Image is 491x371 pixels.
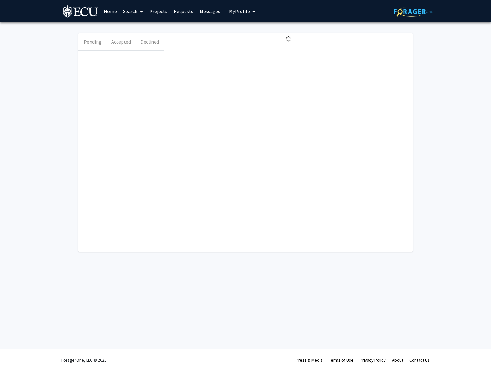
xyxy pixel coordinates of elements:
button: Pending [78,33,107,50]
a: Requests [171,0,196,22]
div: ForagerOne, LLC © 2025 [61,349,107,371]
a: Search [120,0,146,22]
img: Loading [283,33,294,44]
a: Press & Media [296,357,323,363]
span: My Profile [229,8,250,14]
a: Terms of Use [329,357,354,363]
a: Privacy Policy [360,357,386,363]
img: ForagerOne Logo [394,7,433,17]
button: Accepted [107,33,135,50]
a: Home [101,0,120,22]
a: About [392,357,403,363]
img: East Carolina University Logo [63,5,98,19]
a: Projects [146,0,171,22]
button: Declined [136,33,164,50]
a: Contact Us [409,357,430,363]
a: Messages [196,0,223,22]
